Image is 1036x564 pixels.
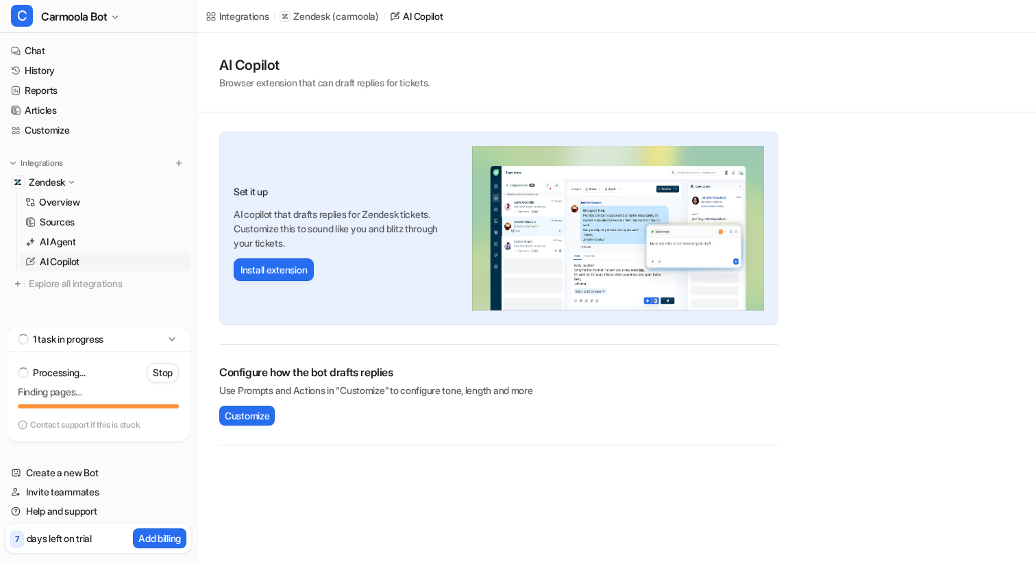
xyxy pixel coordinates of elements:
a: Zendesk(carmoola) [280,10,378,23]
a: Help and support [5,502,191,521]
a: Create a new Bot [5,463,191,482]
button: Integrations [5,156,67,170]
span: Home [53,462,84,471]
p: Integrations [21,158,63,169]
button: Add billing [133,528,186,548]
a: Chat [5,41,191,60]
p: Contact support if this is stuck. [30,419,141,430]
h1: AI Copilot [219,55,430,75]
p: Stop [153,366,173,380]
button: Messages [137,428,274,482]
a: Overview [20,193,191,212]
span: C [11,5,33,27]
div: Send us a message [14,161,260,199]
img: Profile image for Amogh [27,22,55,49]
a: Invite teammates [5,482,191,502]
a: Sources [20,212,191,232]
p: ( carmoola ) [332,10,378,23]
div: Integrations [219,9,269,23]
p: days left on trial [27,531,92,545]
span: / [383,10,386,23]
p: Hi there 👋 [27,97,247,121]
img: Profile image for eesel [79,22,107,49]
h2: Configure how the bot drafts replies [219,364,778,380]
span: Messages [182,462,230,471]
a: AI Copilot [389,9,443,23]
span: Explore all integrations [29,273,186,295]
p: Zendesk [29,175,65,189]
a: Reports [5,81,191,100]
img: menu_add.svg [174,158,184,168]
div: Close [236,22,260,47]
img: Zendesk [14,178,22,186]
p: Add billing [138,531,181,545]
button: Stop [147,363,179,382]
img: Profile image for Patrick [53,22,81,49]
div: Send us a message [28,173,229,187]
p: How can we help? [27,121,247,144]
p: AI Agent [40,235,76,249]
h3: Set it up [234,184,458,199]
a: Integrations [206,9,269,23]
a: AI Agent [20,232,191,252]
span: Carmoola Bot [41,7,107,26]
button: Install extension [234,258,314,281]
p: Overview [39,195,80,209]
p: Zendesk [293,10,330,23]
a: Articles [5,101,191,120]
img: expand menu [8,158,18,168]
p: Processing... [33,366,85,380]
img: Zendesk AI Copilot [472,146,764,310]
span: Customize [225,408,269,423]
span: / [273,10,276,23]
a: History [5,61,191,80]
a: Explore all integrations [5,274,191,293]
a: Customize [5,121,191,140]
p: 7 [15,533,19,545]
p: Use Prompts and Actions in “Customize” to configure tone, length and more [219,383,778,397]
p: Finding pages… [18,385,179,399]
a: AI Copilot [20,252,191,271]
img: explore all integrations [11,277,25,291]
div: AI Copilot [403,9,443,23]
button: Customize [219,406,275,426]
p: AI copilot that drafts replies for Zendesk tickets. Customize this to sound like you and blitz th... [234,207,458,250]
p: Sources [40,215,75,229]
p: AI Copilot [40,255,79,269]
p: 1 task in progress [33,332,103,346]
p: Browser extension that can draft replies for tickets. [219,75,430,90]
